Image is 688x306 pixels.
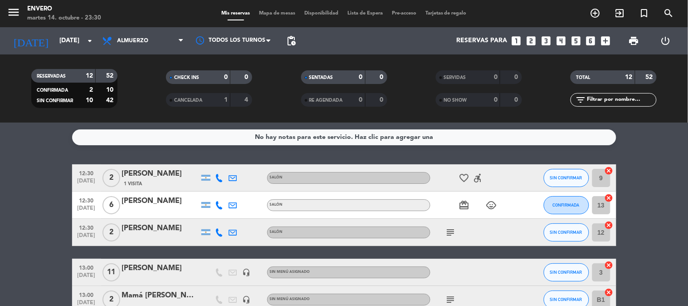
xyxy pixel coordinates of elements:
[75,289,98,300] span: 13:00
[270,297,310,301] span: Sin menú asignado
[380,74,385,80] strong: 0
[494,74,498,80] strong: 0
[255,132,433,143] div: No hay notas para este servicio. Haz clic para agregar una
[102,169,120,187] span: 2
[89,87,93,93] strong: 2
[102,263,120,281] span: 11
[359,74,363,80] strong: 0
[270,230,283,234] span: Salón
[514,74,520,80] strong: 0
[37,74,66,79] span: RESERVADAS
[570,35,582,47] i: looks_5
[544,169,589,187] button: SIN CONFIRMAR
[444,75,466,80] span: SERVIDAS
[660,35,671,46] i: power_settings_new
[217,11,254,16] span: Mis reservas
[75,205,98,216] span: [DATE]
[174,75,199,80] span: CHECK INS
[122,168,199,180] div: [PERSON_NAME]
[270,203,283,207] span: Salón
[629,35,639,46] span: print
[444,98,467,103] span: NO SHOW
[585,35,597,47] i: looks_6
[525,35,537,47] i: looks_two
[102,223,120,242] span: 2
[605,221,614,230] i: cancel
[540,35,552,47] i: looks_3
[555,35,567,47] i: looks_4
[494,97,498,103] strong: 0
[75,178,98,188] span: [DATE]
[639,8,650,19] i: turned_in_not
[550,230,582,235] span: SIN CONFIRMAR
[224,97,228,103] strong: 1
[514,97,520,103] strong: 0
[473,173,483,183] i: accessible_forward
[544,223,589,242] button: SIN CONFIRMAR
[37,88,68,93] span: CONFIRMADA
[122,222,199,234] div: [PERSON_NAME]
[286,35,297,46] span: pending_actions
[544,196,589,214] button: CONFIRMADA
[75,272,98,283] span: [DATE]
[309,98,343,103] span: RE AGENDADA
[27,14,101,23] div: martes 14. octubre - 23:30
[7,5,20,22] button: menu
[664,8,674,19] i: search
[380,97,385,103] strong: 0
[75,168,98,178] span: 12:30
[625,74,633,80] strong: 12
[243,268,251,276] i: headset_mic
[106,97,115,104] strong: 42
[7,5,20,19] i: menu
[421,11,471,16] span: Tarjetas de regalo
[122,290,199,301] div: Mamá [PERSON_NAME]
[122,262,199,274] div: [PERSON_NAME]
[122,195,199,207] div: [PERSON_NAME]
[224,74,228,80] strong: 0
[650,27,681,54] div: LOG OUT
[75,195,98,205] span: 12:30
[75,262,98,272] span: 13:00
[550,175,582,180] span: SIN CONFIRMAR
[7,31,55,51] i: [DATE]
[86,97,93,104] strong: 10
[600,35,612,47] i: add_box
[590,8,601,19] i: add_circle_outline
[486,200,497,211] i: child_care
[605,288,614,297] i: cancel
[605,193,614,202] i: cancel
[510,35,522,47] i: looks_one
[37,99,73,103] span: SIN CONFIRMAR
[586,95,656,105] input: Filtrar por nombre...
[387,11,421,16] span: Pre-acceso
[117,38,148,44] span: Almuerzo
[75,232,98,243] span: [DATE]
[553,202,580,207] span: CONFIRMADA
[124,180,142,188] span: 1 Visita
[270,270,310,274] span: Sin menú asignado
[456,37,507,44] span: Reservas para
[550,297,582,302] span: SIN CONFIRMAR
[605,261,614,270] i: cancel
[245,97,250,103] strong: 4
[102,196,120,214] span: 6
[84,35,95,46] i: arrow_drop_down
[243,296,251,304] i: headset_mic
[550,270,582,275] span: SIN CONFIRMAR
[576,75,590,80] span: TOTAL
[86,73,93,79] strong: 12
[106,87,115,93] strong: 10
[544,263,589,281] button: SIN CONFIRMAR
[245,74,250,80] strong: 0
[445,227,456,238] i: subject
[309,75,333,80] span: SENTADAS
[300,11,343,16] span: Disponibilidad
[615,8,625,19] i: exit_to_app
[605,166,614,175] i: cancel
[27,5,101,14] div: Envero
[343,11,387,16] span: Lista de Espera
[270,176,283,179] span: Salón
[359,97,363,103] strong: 0
[459,173,470,183] i: favorite_border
